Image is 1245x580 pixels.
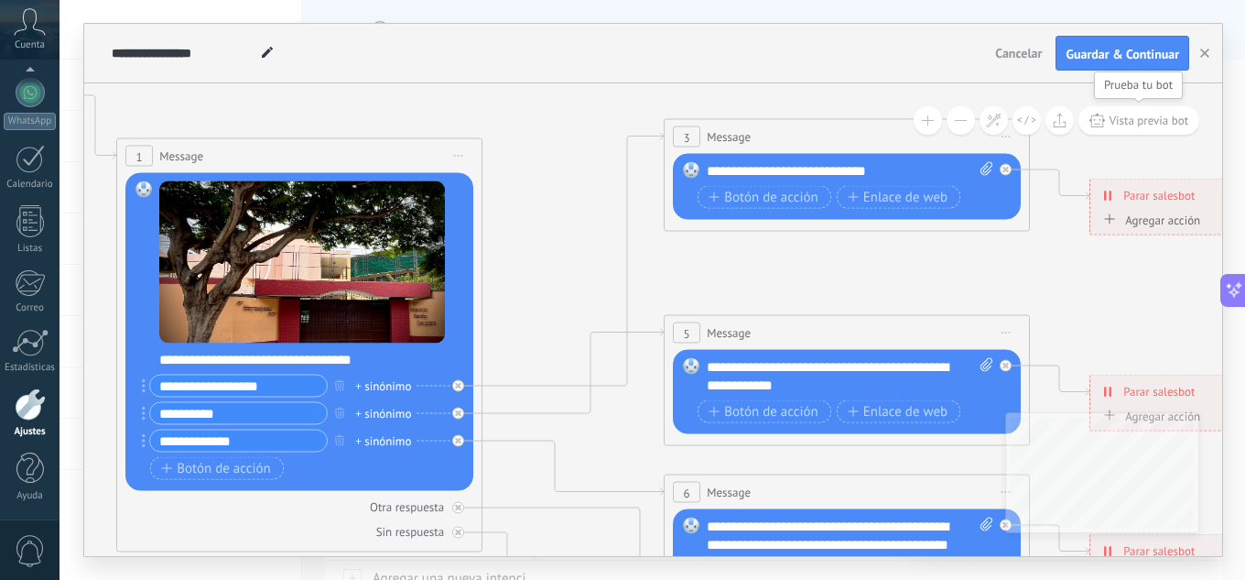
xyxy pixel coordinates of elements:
button: Botón de acción [698,400,831,423]
button: Guardar & Continuar [1056,36,1189,71]
div: Sin respuesta [376,524,444,540]
span: 3 [684,129,690,145]
span: Guardar & Continuar [1066,48,1179,60]
span: Botón de acción [709,190,818,204]
button: Cancelar [988,39,1049,67]
div: WhatsApp [4,113,56,130]
span: 1 [136,148,143,164]
div: + sinónimo [355,432,411,450]
span: Message [707,484,751,501]
span: Parar salesbot [1123,542,1195,560]
button: Botón de acción [698,186,831,209]
span: Message [707,324,751,342]
span: Botón de acción [709,404,818,419]
span: 5 [684,325,690,341]
div: Agregar acción [1099,213,1200,226]
span: Enlace de web [848,404,947,419]
span: Cancelar [995,45,1042,61]
button: Enlace de web [837,186,960,209]
span: 6 [684,485,690,500]
div: Prueba tu bot [1094,71,1183,99]
button: Botón de acción [150,457,284,480]
img: 9f61aca1-36d1-4538-8fcd-b8a20e9bcfae [159,181,445,344]
div: Ajustes [4,426,57,438]
span: Message [707,128,751,146]
button: Enlace de web [837,400,960,423]
div: + sinónimo [355,404,411,422]
span: Parar salesbot [1123,383,1195,400]
div: Calendario [4,179,57,191]
div: + sinónimo [355,377,411,395]
div: Estadísticas [4,362,57,374]
span: Botón de acción [161,461,271,476]
div: Agregar acción [1099,409,1200,422]
div: Otra respuesta [370,499,444,515]
span: Vista previa bot [1110,113,1189,128]
span: Message [159,148,203,165]
div: Listas [4,243,57,255]
div: Ayuda [4,490,57,502]
div: Correo [4,302,57,314]
span: Parar salesbot [1123,187,1195,204]
span: Cuenta [15,39,45,51]
button: Vista previa bot [1078,106,1200,135]
span: Enlace de web [848,190,947,204]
